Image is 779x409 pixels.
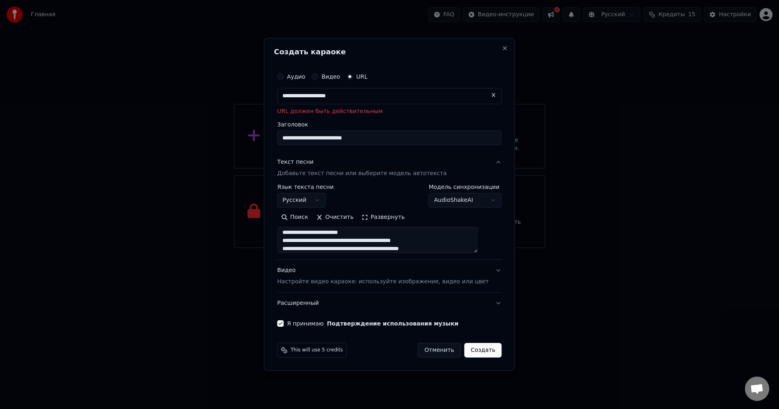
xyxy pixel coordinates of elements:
[277,184,334,190] label: Язык текста песни
[287,74,305,79] label: Аудио
[417,343,461,358] button: Отменить
[429,184,502,190] label: Модель синхронизации
[357,211,409,224] button: Развернуть
[277,184,501,260] div: Текст песниДобавьте текст песни или выберите модель автотекста
[277,211,312,224] button: Поиск
[274,48,505,56] h2: Создать караоке
[277,267,488,286] div: Видео
[327,321,458,326] button: Я принимаю
[277,170,447,178] p: Добавьте текст песни или выберите модель автотекста
[291,347,343,353] span: This will use 5 credits
[277,293,501,314] button: Расширенный
[312,211,358,224] button: Очистить
[277,107,501,116] p: URL должен быть действительным
[277,122,501,128] label: Заголовок
[464,343,501,358] button: Создать
[277,152,501,184] button: Текст песниДобавьте текст песни или выберите модель автотекста
[277,260,501,293] button: ВидеоНастройте видео караоке: используйте изображение, видео или цвет
[277,158,314,167] div: Текст песни
[277,278,488,286] p: Настройте видео караоке: используйте изображение, видео или цвет
[321,74,340,79] label: Видео
[356,74,368,79] label: URL
[287,321,458,326] label: Я принимаю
